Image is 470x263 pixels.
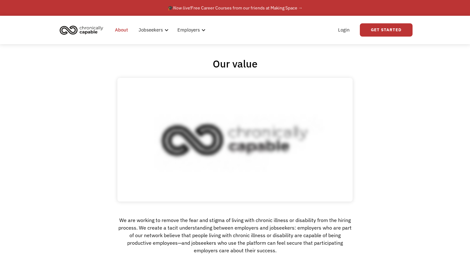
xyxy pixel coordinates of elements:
[177,26,200,34] div: Employers
[168,4,303,12] div: 🎓 Free Career Courses from our friends at Making Space →
[58,23,105,37] img: Chronically Capable logo
[334,20,354,40] a: Login
[139,26,163,34] div: Jobseekers
[360,23,413,37] a: Get Started
[174,20,207,40] div: Employers
[213,57,258,70] h1: Our value
[135,20,170,40] div: Jobseekers
[58,23,108,37] a: home
[111,20,132,40] a: About
[173,5,191,11] em: Now live!
[117,215,353,260] div: We are working to remove the fear and stigma of living with chronic illness or disability from th...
